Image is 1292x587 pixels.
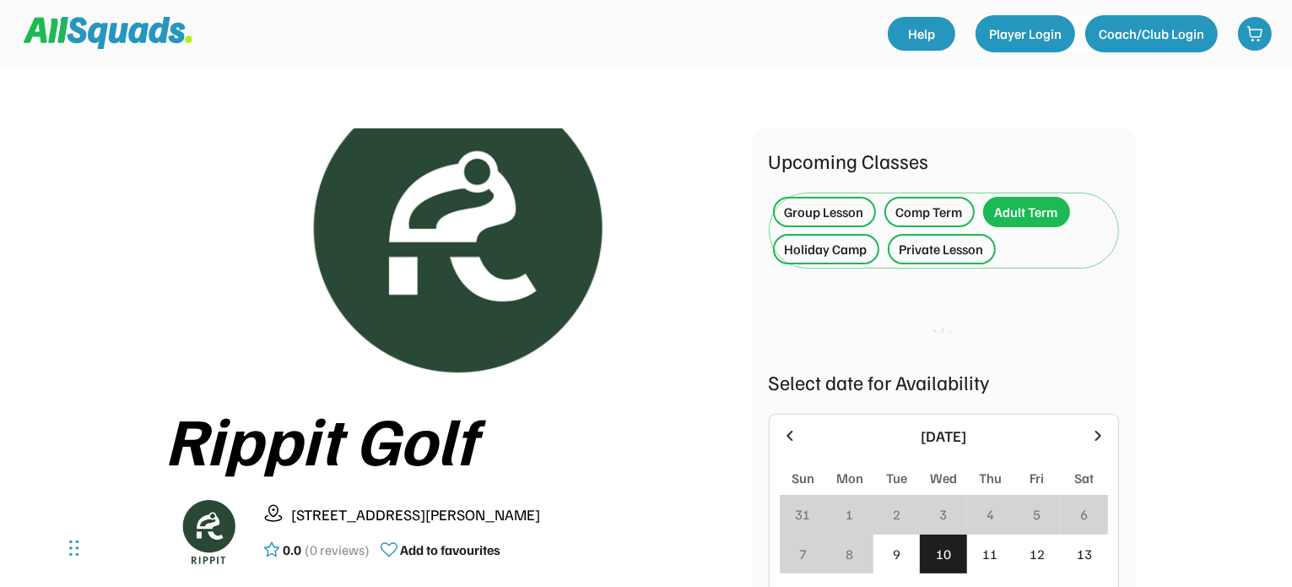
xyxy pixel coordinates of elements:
[976,15,1075,52] button: Player Login
[888,17,955,51] a: Help
[1080,504,1088,524] div: 6
[24,17,192,49] img: Squad%20Logo.svg
[792,468,814,488] div: Sun
[983,544,998,564] div: 11
[979,468,1002,488] div: Thu
[936,544,951,564] div: 10
[846,544,853,564] div: 8
[401,540,501,560] div: Add to favourites
[218,128,682,381] img: Rippitlogov2_green.png
[292,503,735,526] div: [STREET_ADDRESS][PERSON_NAME]
[785,202,864,222] div: Group Lesson
[1085,15,1218,52] button: Coach/Club Login
[893,504,900,524] div: 2
[165,489,250,573] img: Rippitlogov2_green.png
[896,202,963,222] div: Comp Term
[1074,468,1094,488] div: Sat
[893,544,900,564] div: 9
[165,401,735,476] div: Rippit Golf
[1034,504,1041,524] div: 5
[305,540,370,560] div: (0 reviews)
[1030,544,1045,564] div: 12
[1030,468,1045,488] div: Fri
[785,239,868,259] div: Holiday Camp
[995,202,1058,222] div: Adult Term
[930,468,957,488] div: Wed
[769,145,1119,176] div: Upcoming Classes
[1077,544,1092,564] div: 13
[886,468,907,488] div: Tue
[836,468,863,488] div: Mon
[846,504,853,524] div: 1
[1246,25,1263,42] img: shopping-cart-01%20%281%29.svg
[808,425,1079,448] div: [DATE]
[769,367,1119,397] div: Select date for Availability
[795,504,810,524] div: 31
[939,504,947,524] div: 3
[900,239,984,259] div: Private Lesson
[799,544,807,564] div: 7
[284,540,302,560] div: 0.0
[987,504,994,524] div: 4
